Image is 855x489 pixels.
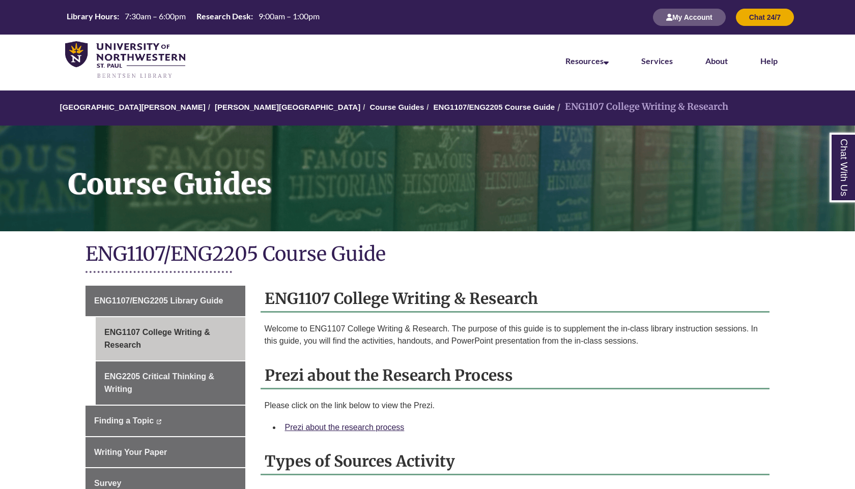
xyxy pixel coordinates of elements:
[94,296,223,305] span: ENG1107/ENG2205 Library Guide
[261,286,770,313] h2: ENG1107 College Writing & Research
[565,56,609,66] a: Resources
[94,448,167,456] span: Writing Your Paper
[705,56,728,66] a: About
[60,103,206,111] a: [GEOGRAPHIC_DATA][PERSON_NAME]
[736,9,794,26] button: Chat 24/7
[215,103,360,111] a: [PERSON_NAME][GEOGRAPHIC_DATA]
[434,103,555,111] a: ENG1107/ENG2205 Course Guide
[261,362,770,389] h2: Prezi about the Research Process
[63,11,121,22] th: Library Hours:
[85,437,245,468] a: Writing Your Paper
[85,241,769,268] h1: ENG1107/ENG2205 Course Guide
[760,56,778,66] a: Help
[736,13,794,21] a: Chat 24/7
[555,100,728,114] li: ENG1107 College Writing & Research
[156,419,161,424] i: This link opens in a new window
[57,126,855,218] h1: Course Guides
[285,423,405,432] a: Prezi about the research process
[653,13,726,21] a: My Account
[65,41,185,79] img: UNWSP Library Logo
[261,448,770,475] h2: Types of Sources Activity
[96,317,245,360] a: ENG1107 College Writing & Research
[370,103,424,111] a: Course Guides
[85,406,245,436] a: Finding a Topic
[63,11,324,24] a: Hours Today
[96,361,245,405] a: ENG2205 Critical Thinking & Writing
[192,11,254,22] th: Research Desk:
[259,11,320,21] span: 9:00am – 1:00pm
[653,9,726,26] button: My Account
[63,11,324,23] table: Hours Today
[125,11,186,21] span: 7:30am – 6:00pm
[94,416,154,425] span: Finding a Topic
[641,56,673,66] a: Services
[265,400,766,412] p: Please click on the link below to view the Prezi.
[85,286,245,316] a: ENG1107/ENG2205 Library Guide
[265,323,766,347] p: Welcome to ENG1107 College Writing & Research. The purpose of this guide is to supplement the in-...
[94,479,121,487] span: Survey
